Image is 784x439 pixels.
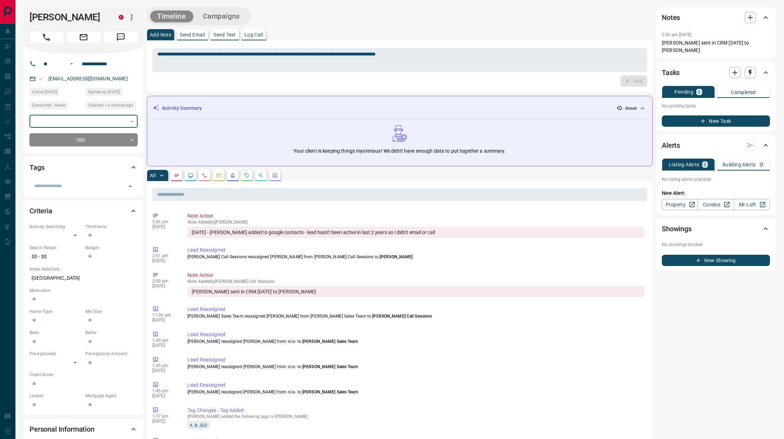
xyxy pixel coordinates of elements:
[152,388,177,393] p: 1:45 pm
[29,372,138,378] p: Credit Score:
[662,140,680,151] h2: Alerts
[187,246,644,254] p: Lead Reassigned
[244,32,263,37] p: Log Call
[180,32,205,37] p: Send Email
[187,338,644,345] p: [PERSON_NAME] reassigned [PERSON_NAME] from -n/a- to
[662,220,770,237] div: Showings
[29,205,52,217] h2: Criteria
[150,173,156,178] p: All
[29,88,82,98] div: Sun Jun 25 2023
[187,407,644,414] p: Tag Changes - Tag Added
[29,424,94,435] h2: Personal Information
[150,11,193,22] button: Timeline
[85,351,138,357] p: Pre-Approval Amount:
[29,133,138,146] div: TBD
[662,199,698,210] a: Property
[662,64,770,81] div: Tasks
[213,32,236,37] p: Send Text
[731,90,756,95] p: Completed
[67,60,76,68] button: Open
[662,67,680,78] h2: Tasks
[216,173,222,178] svg: Emails
[187,306,644,313] p: Lead Reassigned
[187,389,644,395] p: [PERSON_NAME] reassigned [PERSON_NAME] from -n/a- to
[302,339,358,344] span: [PERSON_NAME] Sales Team
[187,364,644,370] p: [PERSON_NAME] reassigned [PERSON_NAME] from -n/a- to
[187,254,644,260] p: [PERSON_NAME] Call Sessions reassigned [PERSON_NAME] from [PERSON_NAME] Call Sessions to
[152,393,177,398] p: [DATE]
[662,189,770,197] p: New Alert:
[32,88,57,95] span: Active [DATE]
[202,173,207,178] svg: Calls
[152,414,177,419] p: 1:37 pm
[85,245,138,251] p: Budget:
[29,266,138,272] p: Areas Searched:
[734,199,770,210] a: Mr.Loft
[302,364,358,369] span: [PERSON_NAME] Sales Team
[150,32,171,37] p: Add Note
[272,173,278,178] svg: Agent Actions
[29,202,138,219] div: Criteria
[187,414,644,419] p: [PERSON_NAME] added the following tags to [PERSON_NAME]
[174,173,179,178] svg: Notes
[187,313,644,319] p: [PERSON_NAME] Sales Team reassigned [PERSON_NAME] from [PERSON_NAME] Sales Team to
[674,89,693,94] p: Pending
[29,12,108,23] h1: [PERSON_NAME]
[152,419,177,424] p: [DATE]
[88,88,120,95] span: Signed up [DATE]
[302,390,358,394] span: [PERSON_NAME] Sales Team
[29,251,82,262] p: $0 - $0
[85,88,138,98] div: Sun Jun 25 2023
[187,272,644,279] p: Note Action
[187,356,644,364] p: Lead Reassigned
[67,32,100,43] span: Email
[190,421,207,428] span: A.B.523
[162,105,202,112] p: Activity Summary
[187,286,644,297] div: [PERSON_NAME] sent in CRM [DATE] to [PERSON_NAME]
[29,245,82,251] p: Search Range:
[760,162,763,167] p: 0
[85,393,138,399] p: Mortgage Agent:
[48,76,128,81] a: [EMAIL_ADDRESS][DOMAIN_NAME]
[187,220,644,225] p: Note Added by [PERSON_NAME]
[662,9,770,26] div: Notes
[29,159,138,176] div: Tags
[698,199,734,210] a: Condos
[258,173,264,178] svg: Opportunities
[29,351,82,357] p: Pre-Approved:
[669,162,699,167] p: Listing Alerts
[152,258,177,263] p: [DATE]
[152,219,177,224] p: 2:06 pm
[662,137,770,154] div: Alerts
[723,162,756,167] p: Building Alerts
[29,32,63,43] span: Call
[152,363,177,368] p: 1:45 pm
[39,77,44,81] svg: Email Valid
[196,11,247,22] button: Campaigns
[698,89,700,94] p: 0
[29,330,82,336] p: Beds:
[152,279,177,284] p: 2:00 pm
[662,255,770,266] button: New Showing
[662,223,692,234] h2: Showings
[230,173,236,178] svg: Listing Alerts
[704,162,706,167] p: 0
[187,227,644,238] div: [DATE] - [PERSON_NAME] added to google contacts - lead hasn't been active in last 2 years so I di...
[152,224,177,229] p: [DATE]
[153,102,647,115] div: Activity Summary- Never
[188,173,193,178] svg: Lead Browsing Activity
[152,318,177,322] p: [DATE]
[104,32,138,43] span: Message
[187,212,644,220] p: Note Action
[294,147,506,155] p: Your client is keeping things mysterious! We didn't have enough data to put together a summary.
[662,115,770,127] button: New Task
[152,284,177,288] p: [DATE]
[29,272,138,284] p: [GEOGRAPHIC_DATA]
[187,381,644,389] p: Lead Reassigned
[85,330,138,336] p: Baths:
[29,421,138,438] div: Personal Information
[662,176,770,182] p: No listing alerts available
[187,331,644,338] p: Lead Reassigned
[29,287,138,294] p: Motivation:
[624,105,637,112] p: - Never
